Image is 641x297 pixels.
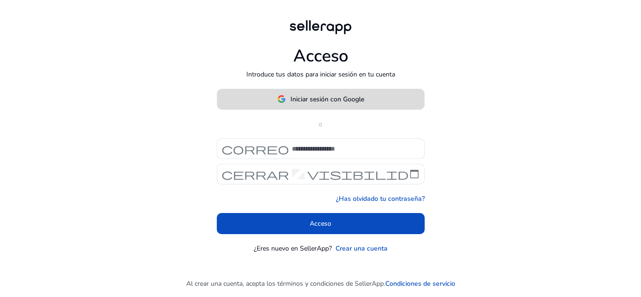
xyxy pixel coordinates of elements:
[385,279,455,289] a: Condiciones de servicio
[217,213,425,234] button: Acceso
[217,89,425,110] button: Iniciar sesión con Google
[336,244,388,253] a: Crear una cuenta
[307,168,420,181] font: visibilidad
[246,70,395,79] font: Introduce tus datos para iniciar sesión en tu cuenta
[221,168,289,181] font: cerrar
[221,142,289,155] font: correo
[310,219,331,228] font: Acceso
[385,279,455,288] font: Condiciones de servicio
[336,194,425,203] font: ¿Has olvidado tu contraseña?
[254,244,332,253] font: ¿Eres nuevo en SellerApp?
[319,120,322,129] font: o
[186,279,385,288] font: Al crear una cuenta, acepta los términos y condiciones de SellerApp.
[277,95,286,103] img: google-logo.svg
[290,95,364,104] font: Iniciar sesión con Google
[336,194,425,204] a: ¿Has olvidado tu contraseña?
[293,45,348,68] font: Acceso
